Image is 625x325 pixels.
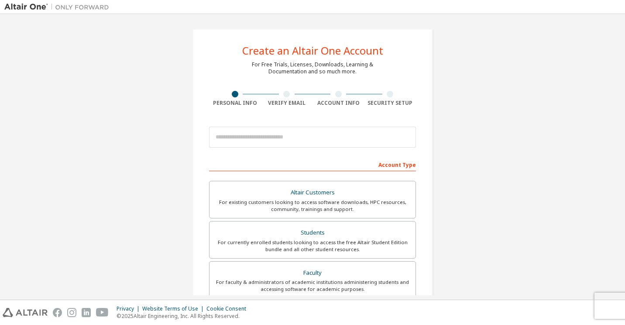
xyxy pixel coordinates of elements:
img: instagram.svg [67,308,76,317]
div: Cookie Consent [206,305,251,312]
img: linkedin.svg [82,308,91,317]
div: For faculty & administrators of academic institutions administering students and accessing softwa... [215,279,410,293]
img: Altair One [4,3,113,11]
p: © 2025 Altair Engineering, Inc. All Rights Reserved. [117,312,251,320]
div: Create an Altair One Account [242,45,383,56]
div: Personal Info [209,100,261,107]
img: altair_logo.svg [3,308,48,317]
div: For existing customers looking to access software downloads, HPC resources, community, trainings ... [215,199,410,213]
div: For Free Trials, Licenses, Downloads, Learning & Documentation and so much more. [252,61,373,75]
div: For currently enrolled students looking to access the free Altair Student Edition bundle and all ... [215,239,410,253]
div: Privacy [117,305,142,312]
div: Website Terms of Use [142,305,206,312]
img: youtube.svg [96,308,109,317]
div: Account Info [312,100,364,107]
img: facebook.svg [53,308,62,317]
div: Verify Email [261,100,313,107]
div: Account Type [209,157,416,171]
div: Altair Customers [215,187,410,199]
div: Students [215,227,410,239]
div: Faculty [215,267,410,279]
div: Security Setup [364,100,416,107]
